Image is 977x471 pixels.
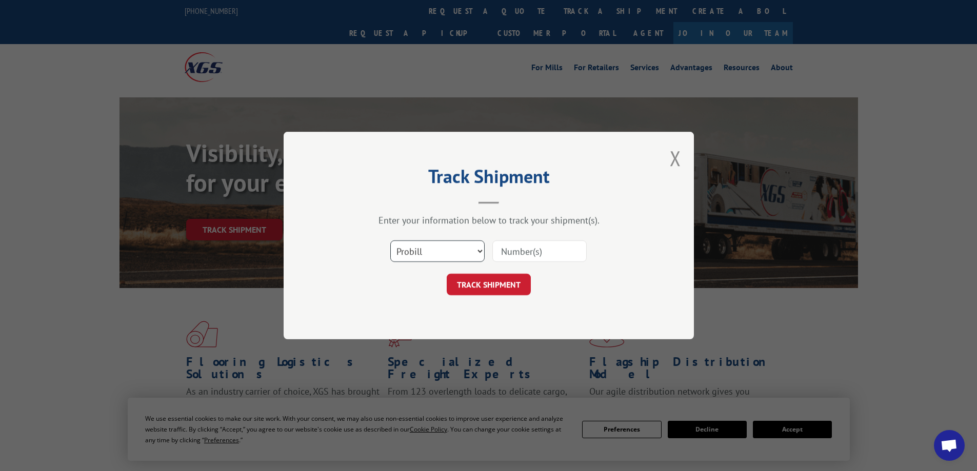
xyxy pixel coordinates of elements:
[447,274,531,295] button: TRACK SHIPMENT
[492,240,587,262] input: Number(s)
[670,145,681,172] button: Close modal
[335,169,643,189] h2: Track Shipment
[335,214,643,226] div: Enter your information below to track your shipment(s).
[934,430,965,461] a: Open chat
